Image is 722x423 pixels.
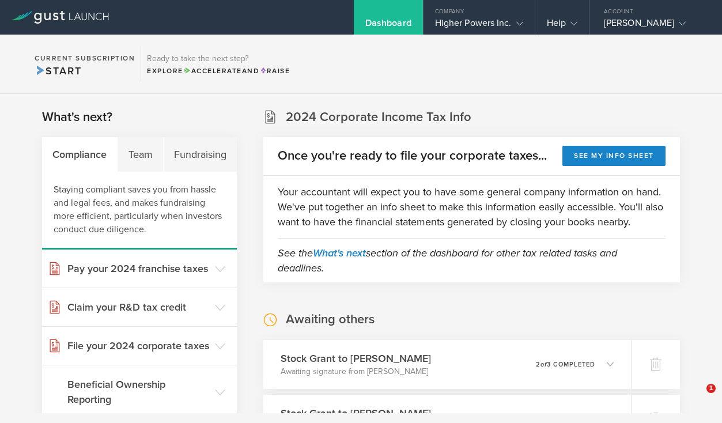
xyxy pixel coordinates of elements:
[683,384,710,411] iframe: Intercom live chat
[313,247,366,259] a: What's next
[67,300,209,315] h3: Claim your R&D tax credit
[141,46,296,82] div: Ready to take the next step?ExploreAccelerateandRaise
[604,17,702,35] div: [PERSON_NAME]
[42,137,118,172] div: Compliance
[540,361,547,368] em: of
[278,247,617,274] em: See the section of the dashboard for other tax related tasks and deadlines.
[286,109,471,126] h2: 2024 Corporate Income Tax Info
[706,384,716,393] span: 1
[278,184,666,229] p: Your accountant will expect you to have some general company information on hand. We've put toget...
[281,366,431,377] p: Awaiting signature from [PERSON_NAME]
[259,67,290,75] span: Raise
[281,351,431,366] h3: Stock Grant to [PERSON_NAME]
[365,17,411,35] div: Dashboard
[183,67,242,75] span: Accelerate
[164,137,237,172] div: Fundraising
[435,17,523,35] div: Higher Powers Inc.
[67,338,209,353] h3: File your 2024 corporate taxes
[286,311,375,328] h2: Awaiting others
[42,109,112,126] h2: What's next?
[278,148,547,164] h2: Once you're ready to file your corporate taxes...
[118,137,163,172] div: Team
[67,261,209,276] h3: Pay your 2024 franchise taxes
[547,17,577,35] div: Help
[281,406,431,421] h3: Stock Grant to [PERSON_NAME]
[562,146,666,166] button: See my info sheet
[35,65,81,77] span: Start
[42,172,237,250] div: Staying compliant saves you from hassle and legal fees, and makes fundraising more efficient, par...
[183,67,260,75] span: and
[147,55,290,63] h3: Ready to take the next step?
[147,66,290,76] div: Explore
[67,377,209,407] h3: Beneficial Ownership Reporting
[35,55,135,62] h2: Current Subscription
[536,361,595,368] p: 2 3 completed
